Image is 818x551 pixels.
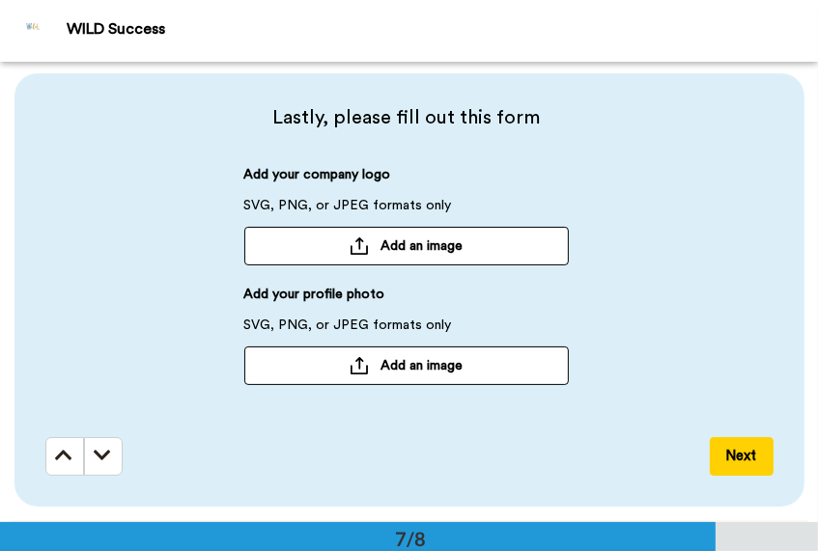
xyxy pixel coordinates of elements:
[67,20,817,39] div: WILD Success
[244,346,569,385] button: Add an image
[244,316,452,346] span: SVG, PNG, or JPEG formats only
[244,227,569,265] button: Add an image
[45,104,768,131] span: Lastly, please fill out this form
[11,8,57,54] img: Profile Image
[244,196,452,227] span: SVG, PNG, or JPEG formats only
[244,285,385,316] span: Add your profile photo
[710,437,774,476] button: Next
[381,236,463,256] span: Add an image
[381,356,463,375] span: Add an image
[244,165,391,196] span: Add your company logo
